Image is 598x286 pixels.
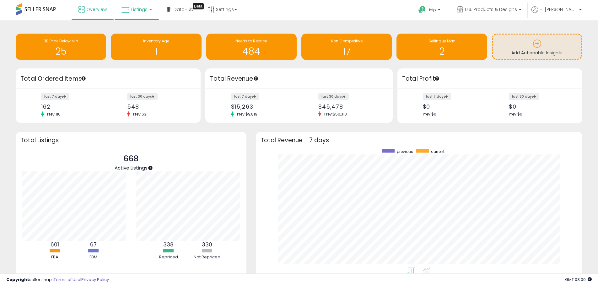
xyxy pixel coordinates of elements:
span: Prev: $0 [509,111,522,117]
label: last 30 days [127,93,158,100]
p: 668 [115,153,148,165]
a: Privacy Policy [81,277,109,283]
div: $0 [509,103,571,110]
a: Hi [PERSON_NAME] [531,6,582,20]
h1: 17 [304,46,389,57]
span: current [431,149,444,154]
div: Not Repriced [188,254,226,260]
span: BB Price Below Min [44,38,78,44]
span: Prev: $0 [423,111,436,117]
span: Overview [86,6,107,13]
a: Needs to Reprice 484 [206,34,297,60]
span: Active Listings [115,165,148,171]
h1: 484 [209,46,294,57]
div: Repriced [150,254,187,260]
div: seller snap | | [6,277,109,283]
span: previous [397,149,413,154]
a: Non Competitive 17 [301,34,392,60]
label: last 7 days [41,93,69,100]
span: Non Competitive [331,38,363,44]
label: last 7 days [423,93,451,100]
div: FBA [36,254,74,260]
span: Hi [PERSON_NAME] [540,6,577,13]
span: Inventory Age [143,38,169,44]
div: 162 [41,103,104,110]
div: Tooltip anchor [193,3,204,9]
span: DataHub [174,6,193,13]
label: last 30 days [509,93,539,100]
div: Tooltip anchor [434,76,440,81]
a: Add Actionable Insights [493,35,581,59]
a: Help [413,1,447,20]
label: last 30 days [318,93,349,100]
h3: Total Profit [402,74,578,83]
span: Prev: 110 [44,111,64,117]
h3: Total Revenue - 7 days [261,138,578,143]
div: Tooltip anchor [253,76,259,81]
h3: Total Revenue [210,74,388,83]
b: 67 [90,241,97,248]
span: Needs to Reprice [235,38,267,44]
span: Help [428,7,436,13]
h1: 25 [19,46,103,57]
a: Terms of Use [54,277,80,283]
span: Selling @ Max [428,38,455,44]
span: 2025-10-14 03:00 GMT [565,277,592,283]
span: Add Actionable Insights [511,50,563,56]
span: Listings [131,6,148,13]
h3: Total Ordered Items [20,74,196,83]
b: 330 [202,241,212,248]
div: $15,263 [231,103,294,110]
h3: Total Listings [20,138,242,143]
div: FBM [75,254,112,260]
span: Prev: $50,310 [321,111,350,117]
a: BB Price Below Min 25 [16,34,106,60]
a: Inventory Age 1 [111,34,201,60]
h1: 1 [114,46,198,57]
i: Get Help [418,6,426,13]
strong: Copyright [6,277,29,283]
div: Tooltip anchor [81,76,86,81]
div: 548 [127,103,190,110]
span: U.S. Products & Designs [465,6,517,13]
label: last 7 days [231,93,259,100]
div: Tooltip anchor [148,165,153,171]
b: 601 [51,241,59,248]
span: Prev: $9,819 [234,111,261,117]
h1: 2 [400,46,484,57]
a: Selling @ Max 2 [396,34,487,60]
span: Prev: 631 [130,111,151,117]
b: 338 [163,241,174,248]
div: $0 [423,103,485,110]
div: $45,478 [318,103,382,110]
